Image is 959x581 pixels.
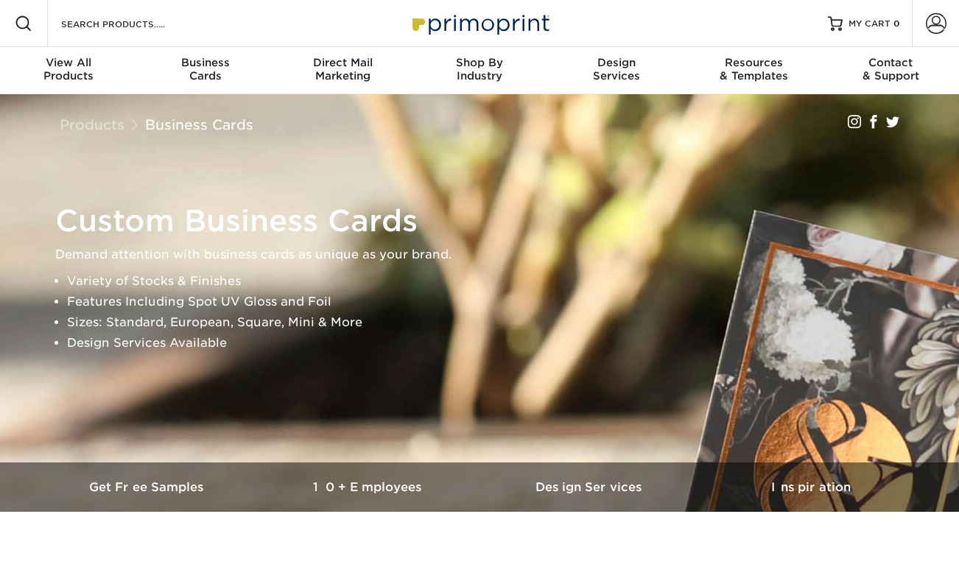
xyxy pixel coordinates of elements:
a: Get Free Samples [38,462,259,512]
li: Variety of Stocks & Finishes [67,271,917,292]
a: Contact& Support [822,47,959,94]
div: & Support [822,56,959,82]
a: Inspiration [700,462,921,512]
h3: 10+ Employees [259,480,479,494]
a: 10+ Employees [259,462,479,512]
div: & Templates [685,56,822,82]
span: Design [548,56,685,69]
li: Sizes: Standard, European, Square, Mini & More [67,312,917,333]
p: Demand attention with business cards as unique as your brand. [55,244,917,265]
div: Services [548,56,685,82]
h3: Get Free Samples [38,480,259,494]
span: MY CART [849,18,890,30]
h1: Custom Business Cards [55,203,917,239]
a: Resources& Templates [685,47,822,94]
span: 0 [893,18,900,29]
li: Design Services Available [67,333,917,353]
a: Direct MailMarketing [274,47,411,94]
span: Contact [822,56,959,69]
h3: Design Services [479,480,700,494]
span: Direct Mail [274,56,411,69]
a: BusinessCards [137,47,274,94]
input: SEARCH PRODUCTS..... [60,15,203,32]
div: Marketing [274,56,411,82]
a: Business Cards [145,116,253,133]
div: Industry [411,56,548,82]
a: Design Services [479,462,700,512]
li: Features Including Spot UV Gloss and Foil [67,292,917,312]
a: Products [60,116,124,133]
span: Shop By [411,56,548,69]
div: Cards [137,56,274,82]
h3: Inspiration [700,480,921,494]
a: DesignServices [548,47,685,94]
span: Resources [685,56,822,69]
span: Business [137,56,274,69]
a: Shop ByIndustry [411,47,548,94]
img: Primoprint [406,7,553,39]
